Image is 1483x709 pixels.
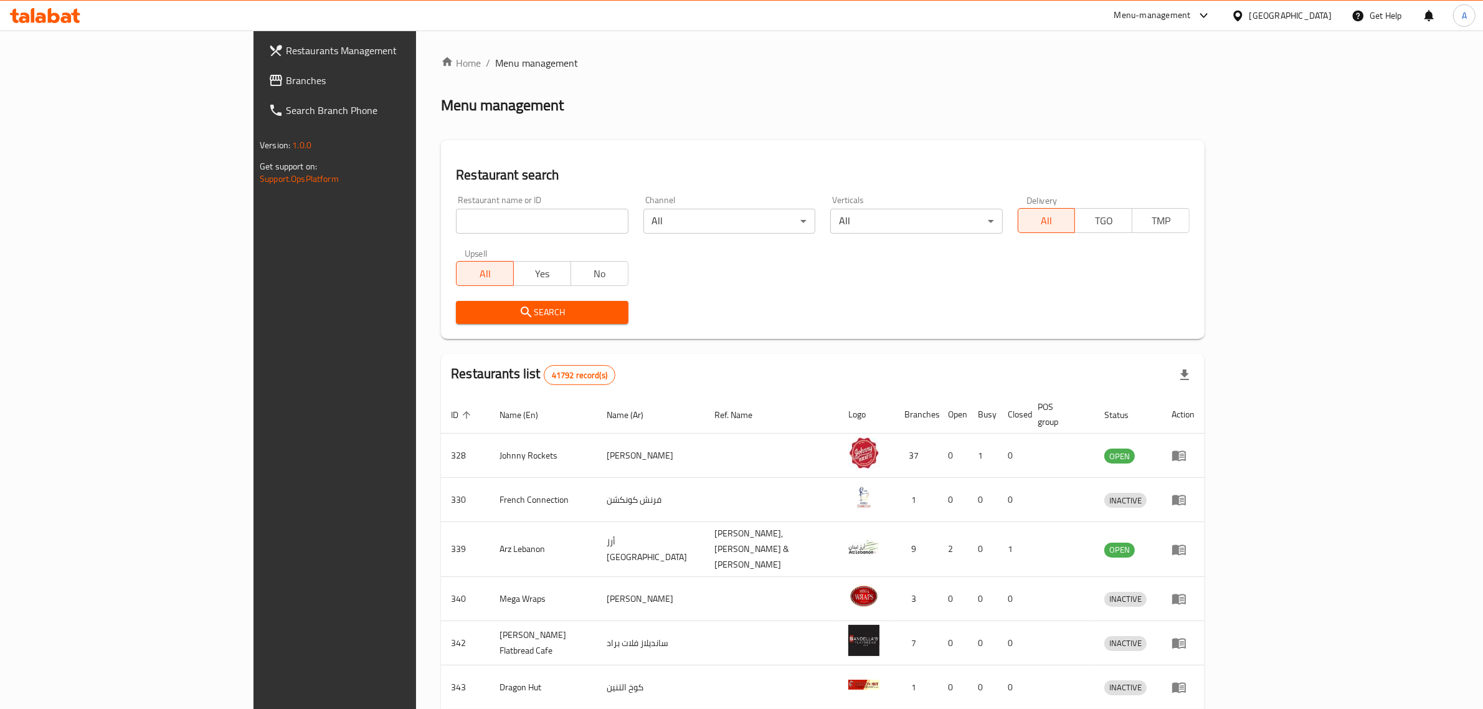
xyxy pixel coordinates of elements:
[1114,8,1191,23] div: Menu-management
[490,577,597,621] td: Mega Wraps
[894,396,938,434] th: Branches
[500,407,554,422] span: Name (En)
[1104,449,1135,464] span: OPEN
[1172,680,1195,695] div: Menu
[258,36,501,65] a: Restaurants Management
[1249,9,1332,22] div: [GEOGRAPHIC_DATA]
[894,577,938,621] td: 3
[938,478,968,522] td: 0
[643,209,815,234] div: All
[544,369,615,381] span: 41792 record(s)
[544,365,615,385] div: Total records count
[938,577,968,621] td: 0
[1038,399,1079,429] span: POS group
[998,434,1028,478] td: 0
[571,261,628,286] button: No
[1170,360,1200,390] div: Export file
[597,478,705,522] td: فرنش كونكشن
[462,265,509,283] span: All
[715,407,769,422] span: Ref. Name
[260,137,290,153] span: Version:
[998,621,1028,665] td: 0
[1023,212,1071,230] span: All
[286,103,491,118] span: Search Branch Phone
[292,137,311,153] span: 1.0.0
[1104,680,1147,695] span: INACTIVE
[495,55,578,70] span: Menu management
[848,625,879,656] img: Sandella's Flatbread Cafe
[968,621,998,665] td: 0
[848,581,879,612] img: Mega Wraps
[1080,212,1127,230] span: TGO
[848,482,879,513] img: French Connection
[938,621,968,665] td: 0
[1104,636,1147,651] div: INACTIVE
[1172,635,1195,650] div: Menu
[1132,208,1190,233] button: TMP
[519,265,566,283] span: Yes
[998,396,1028,434] th: Closed
[597,434,705,478] td: [PERSON_NAME]
[597,522,705,577] td: أرز [GEOGRAPHIC_DATA]
[490,434,597,478] td: Johnny Rockets
[490,522,597,577] td: Arz Lebanon
[490,621,597,665] td: [PERSON_NAME] Flatbread Cafe
[998,522,1028,577] td: 1
[1104,493,1147,508] span: INACTIVE
[838,396,894,434] th: Logo
[451,364,615,385] h2: Restaurants list
[576,265,623,283] span: No
[848,669,879,700] img: Dragon Hut
[441,95,564,115] h2: Menu management
[597,621,705,665] td: سانديلاز فلات براد
[258,65,501,95] a: Branches
[456,209,628,234] input: Search for restaurant name or ID..
[968,522,998,577] td: 0
[998,478,1028,522] td: 0
[456,166,1190,184] h2: Restaurant search
[894,621,938,665] td: 7
[1172,591,1195,606] div: Menu
[286,73,491,88] span: Branches
[286,43,491,58] span: Restaurants Management
[490,478,597,522] td: French Connection
[1104,592,1147,606] span: INACTIVE
[1104,636,1147,650] span: INACTIVE
[1104,680,1147,695] div: INACTIVE
[894,522,938,577] td: 9
[260,158,317,174] span: Get support on:
[451,407,475,422] span: ID
[456,301,628,324] button: Search
[1104,449,1135,464] div: OPEN
[968,478,998,522] td: 0
[1462,9,1467,22] span: A
[938,522,968,577] td: 2
[1104,543,1135,558] div: OPEN
[1018,208,1076,233] button: All
[258,95,501,125] a: Search Branch Phone
[968,577,998,621] td: 0
[1104,407,1145,422] span: Status
[607,407,660,422] span: Name (Ar)
[894,434,938,478] td: 37
[1172,448,1195,463] div: Menu
[968,434,998,478] td: 1
[848,531,879,563] img: Arz Lebanon
[938,396,968,434] th: Open
[465,249,488,257] label: Upsell
[456,261,514,286] button: All
[1026,196,1058,204] label: Delivery
[260,171,339,187] a: Support.OpsPlatform
[848,437,879,469] img: Johnny Rockets
[1074,208,1132,233] button: TGO
[998,577,1028,621] td: 0
[705,522,839,577] td: [PERSON_NAME],[PERSON_NAME] & [PERSON_NAME]
[1162,396,1205,434] th: Action
[597,577,705,621] td: [PERSON_NAME]
[968,396,998,434] th: Busy
[894,478,938,522] td: 1
[513,261,571,286] button: Yes
[938,434,968,478] td: 0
